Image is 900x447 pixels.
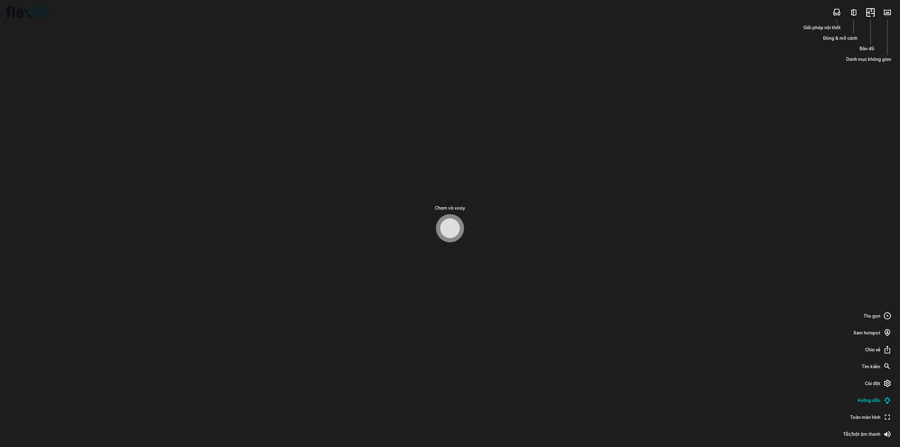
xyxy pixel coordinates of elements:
span: Tìm kiếm [862,364,880,370]
span: Tắt/bật âm thanh [843,431,880,438]
span: Giải pháp nội thất [803,25,841,31]
span: Chạm và xoay [435,205,465,211]
span: Chia sẻ [865,347,880,353]
span: Danh mục không gian [846,56,891,63]
span: Đóng & mở cánh [823,35,857,41]
span: Hướng dẫn [857,397,880,404]
span: Xem hotspot [853,330,880,336]
span: Cài đặt [865,381,880,387]
span: Thu gọn [863,313,880,319]
span: Bản đồ [860,46,874,52]
span: Toàn màn hình [850,414,880,421]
